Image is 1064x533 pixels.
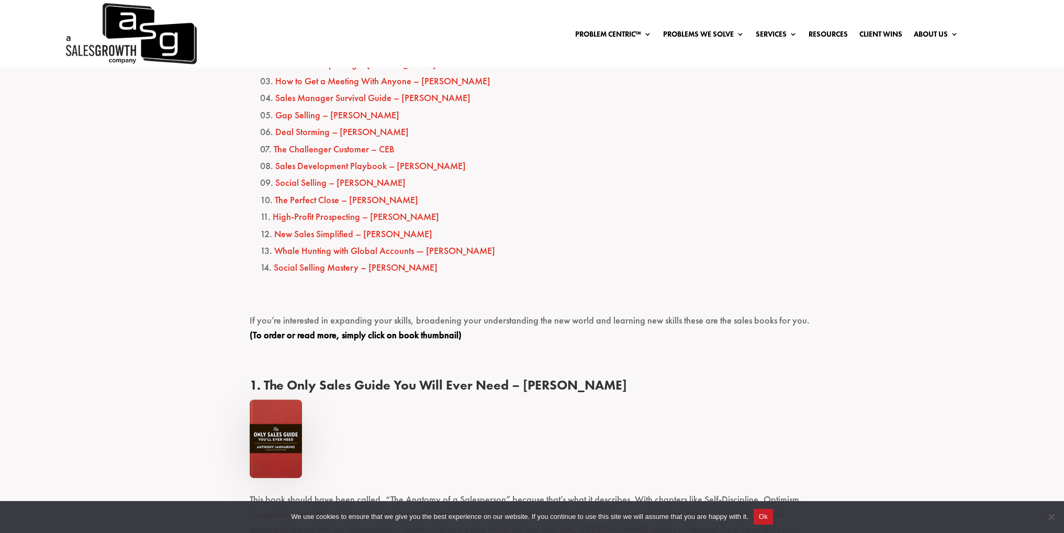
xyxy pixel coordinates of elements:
[756,30,797,42] a: Services
[859,30,902,42] a: Client Wins
[914,30,958,42] a: About Us
[250,329,462,341] span: (To order or read more, simply click on book thumbnail)
[275,75,490,87] a: How to Get a Meeting With Anyone – [PERSON_NAME]
[663,30,744,42] a: Problems We Solve
[275,176,406,188] a: Social Selling – [PERSON_NAME]
[250,399,302,478] img: sales-guide
[274,228,432,240] a: New Sales Simplified – [PERSON_NAME]
[274,261,438,273] a: Social Selling Mastery – [PERSON_NAME]
[273,210,439,223] a: High-Profit Prospecting – [PERSON_NAME]
[1046,512,1056,522] span: No
[575,30,652,42] a: Problem Centric™
[275,92,471,104] a: Sales Manager Survival Guide – [PERSON_NAME]
[754,509,773,525] button: Ok
[291,512,748,522] span: We use cookies to ensure that we give you the best experience on our website. If you continue to ...
[250,377,815,399] h4: 1. The Only Sales Guide You Will Ever Need – [PERSON_NAME]
[275,126,409,138] a: Deal Storming – [PERSON_NAME]
[274,143,394,155] a: The Challenger Customer – CEB
[250,313,815,353] p: If you’re interested in expanding your skills, broadening your understanding the new world and le...
[275,160,466,172] a: Sales Development Playbook – [PERSON_NAME]
[275,194,418,206] a: The Perfect Close – [PERSON_NAME]
[275,58,436,70] a: Fanatical Prospecting – [PERSON_NAME]
[274,245,495,257] a: Whale Hunting with Global Accounts — [PERSON_NAME]
[275,109,399,121] a: Gap Selling – [PERSON_NAME]
[809,30,848,42] a: Resources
